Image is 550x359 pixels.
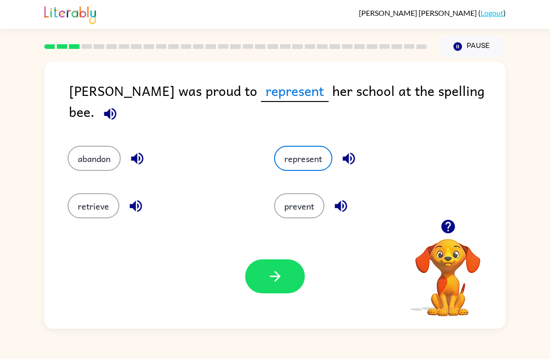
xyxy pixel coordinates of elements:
[68,193,119,218] button: retrieve
[438,36,506,57] button: Pause
[274,193,324,218] button: prevent
[274,146,332,171] button: represent
[481,8,503,17] a: Logout
[261,80,329,102] span: represent
[359,8,478,17] span: [PERSON_NAME] [PERSON_NAME]
[401,224,495,318] video: Your browser must support playing .mp4 files to use Literably. Please try using another browser.
[69,80,506,127] div: [PERSON_NAME] was proud to her school at the spelling bee.
[68,146,121,171] button: abandon
[44,4,96,24] img: Literably
[359,8,506,17] div: ( )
